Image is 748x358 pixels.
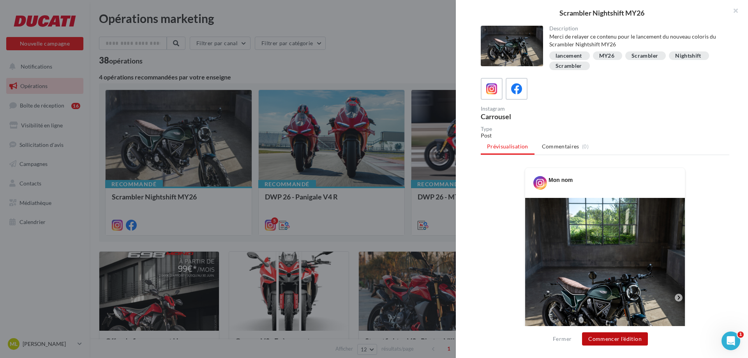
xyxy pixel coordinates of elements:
button: Fermer [550,334,575,344]
div: Scrambler [556,63,582,69]
div: Type [481,126,729,132]
button: Commencer l'édition [582,332,648,346]
div: lancement [556,53,582,59]
div: Carrousel [481,113,602,120]
div: Post [481,132,729,139]
div: Scrambler [632,53,658,59]
iframe: Intercom live chat [722,332,740,350]
span: 1 [737,332,744,338]
div: Instagram [481,106,602,111]
div: Scrambler Nightshift MY26 [468,9,736,16]
div: Nightshift [675,53,701,59]
div: MY26 [599,53,614,59]
div: Mon nom [549,176,573,184]
div: Merci de relayer ce contenu pour le lancement du nouveau coloris du Scrambler Nightshift MY26 [549,33,723,48]
span: (0) [582,143,589,150]
div: Description [549,26,723,31]
span: Commentaires [542,143,579,150]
